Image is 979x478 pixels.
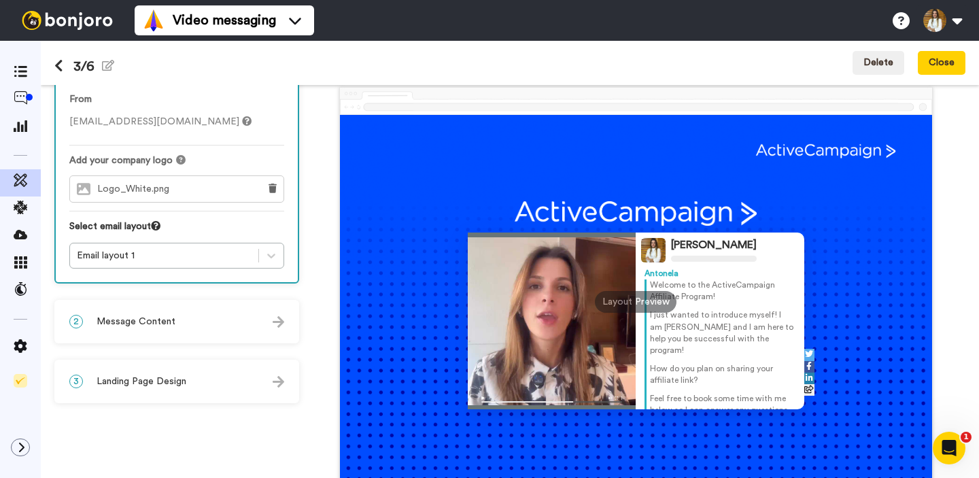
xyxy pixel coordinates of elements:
[671,239,757,252] div: [PERSON_NAME]
[650,363,795,386] p: How do you plan on sharing your affiliate link?
[143,10,165,31] img: vm-color.svg
[54,360,299,403] div: 3Landing Page Design
[69,154,173,167] span: Add your company logo
[14,374,27,388] img: Checklist.svg
[650,309,795,356] p: I just wanted to introduce myself! I am [PERSON_NAME] and I am here to help you be successful wit...
[69,315,83,328] span: 2
[650,279,795,303] p: Welcome to the ActiveCampaign Affiliate Program!
[918,51,965,75] button: Close
[54,300,299,343] div: 2Message Content
[69,92,92,107] label: From
[16,11,118,30] img: bj-logo-header-white.svg
[69,220,284,243] div: Select email layout
[77,249,252,262] div: Email layout 1
[650,393,795,428] p: Feel free to book some time with me below so I can answer any questions you may have!
[641,238,666,262] img: Profile Image
[69,375,83,388] span: 3
[595,291,676,313] div: Layout Preview
[515,201,756,226] img: 548b2e8a-f7b4-481f-9919-25a2f52a143b
[69,117,252,126] span: [EMAIL_ADDRESS][DOMAIN_NAME]
[54,58,114,74] h1: 3/6
[961,432,972,443] span: 1
[645,268,795,279] div: Antonela
[933,432,965,464] iframe: Intercom live chat
[97,375,186,388] span: Landing Page Design
[853,51,904,75] button: Delete
[173,11,276,30] span: Video messaging
[97,184,176,195] span: Logo_White.png
[273,376,284,388] img: arrow.svg
[97,315,175,328] span: Message Content
[273,316,284,328] img: arrow.svg
[468,390,636,409] img: player-controls-full.svg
